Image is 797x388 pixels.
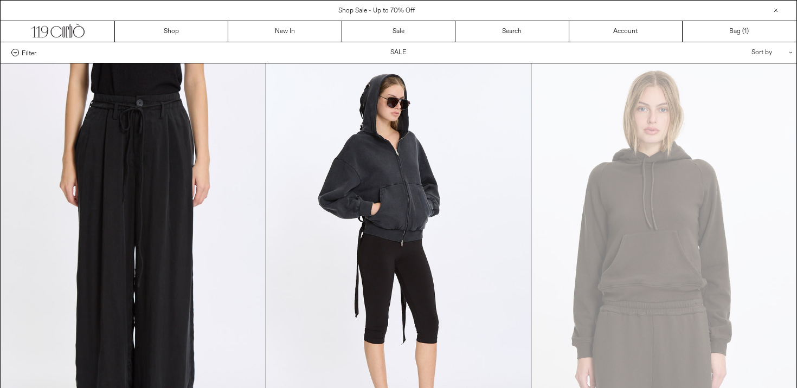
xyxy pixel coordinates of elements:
a: Search [455,21,569,42]
a: Shop Sale - Up to 70% Off [338,7,415,15]
a: Bag () [683,21,796,42]
a: Sale [342,21,455,42]
span: Filter [22,49,36,56]
a: Account [569,21,683,42]
a: New In [228,21,342,42]
span: 1 [744,27,747,36]
div: Sort by [688,42,786,63]
span: ) [744,27,749,36]
a: Shop [115,21,228,42]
